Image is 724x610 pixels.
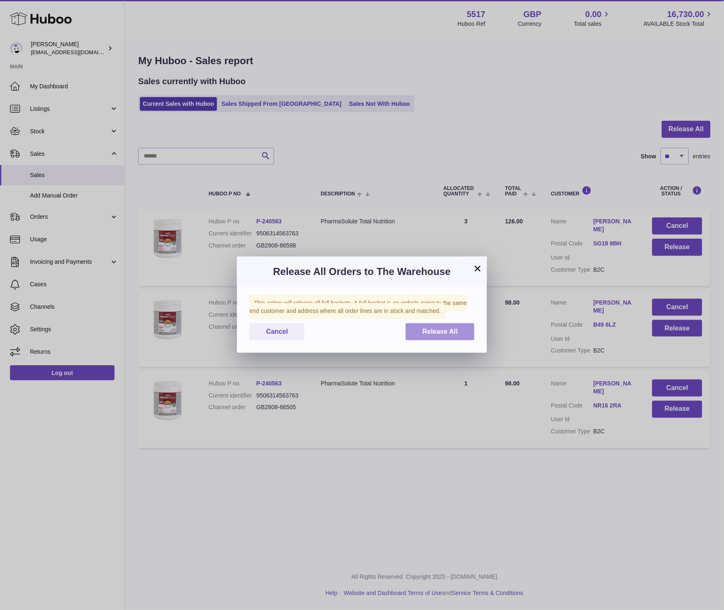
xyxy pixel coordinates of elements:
span: Cancel [266,328,288,335]
button: Cancel [250,323,305,340]
h3: Release All Orders to The Warehouse [250,265,474,278]
button: × [473,263,483,273]
span: Release All [422,328,458,335]
button: Release All [406,323,474,340]
span: This action will release all full baskets. A full basket is an order/s going to the same end cust... [250,295,467,319]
